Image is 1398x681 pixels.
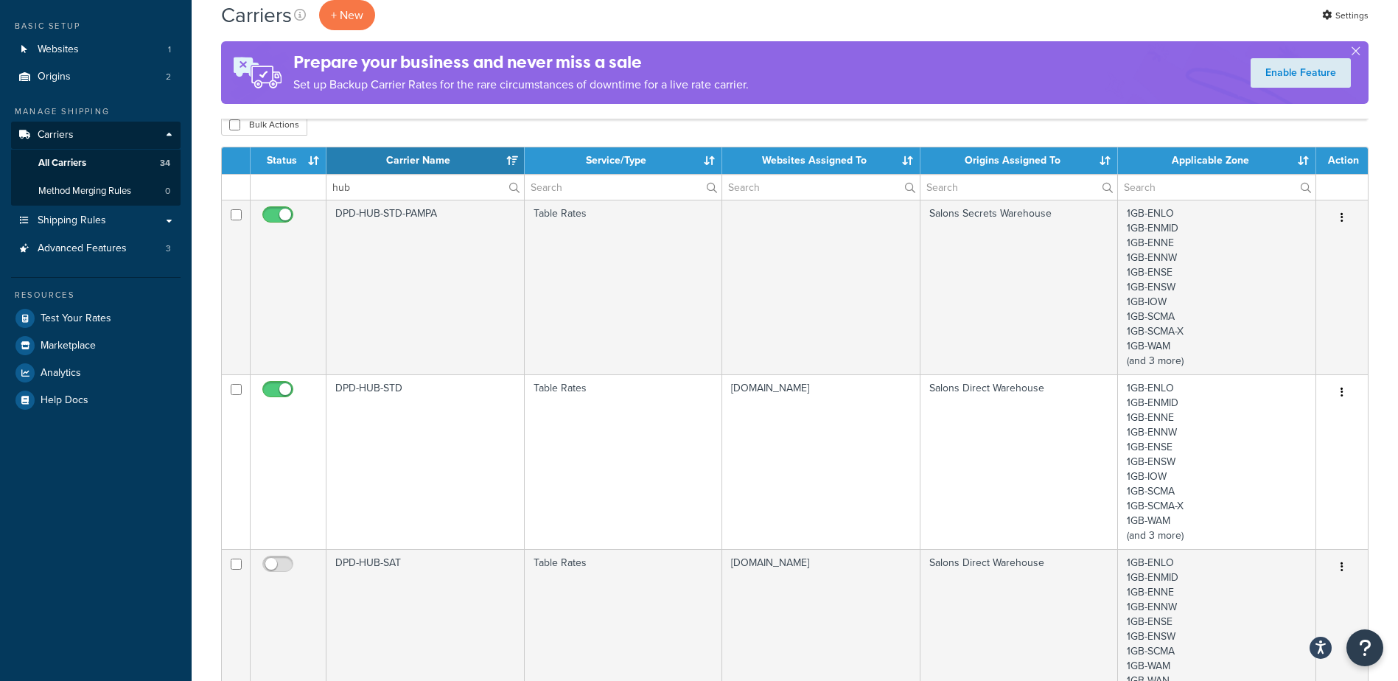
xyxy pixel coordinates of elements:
[293,50,749,74] h4: Prepare your business and never miss a sale
[11,105,181,118] div: Manage Shipping
[722,175,920,200] input: Search
[293,74,749,95] p: Set up Backup Carrier Rates for the rare circumstances of downtime for a live rate carrier.
[11,235,181,262] li: Advanced Features
[38,242,127,255] span: Advanced Features
[41,367,81,380] span: Analytics
[168,43,171,56] span: 1
[251,147,326,174] th: Status: activate to sort column ascending
[11,332,181,359] a: Marketplace
[920,147,1119,174] th: Origins Assigned To: activate to sort column ascending
[11,20,181,32] div: Basic Setup
[38,157,86,170] span: All Carriers
[11,150,181,177] a: All Carriers 34
[11,207,181,234] a: Shipping Rules
[1118,175,1315,200] input: Search
[722,374,920,549] td: [DOMAIN_NAME]
[11,235,181,262] a: Advanced Features 3
[38,71,71,83] span: Origins
[160,157,170,170] span: 34
[11,63,181,91] li: Origins
[38,43,79,56] span: Websites
[11,150,181,177] li: All Carriers
[11,122,181,206] li: Carriers
[525,200,723,374] td: Table Rates
[166,242,171,255] span: 3
[326,374,525,549] td: DPD-HUB-STD
[38,185,131,198] span: Method Merging Rules
[41,394,88,407] span: Help Docs
[38,214,106,227] span: Shipping Rules
[1346,629,1383,666] button: Open Resource Center
[11,178,181,205] li: Method Merging Rules
[166,71,171,83] span: 2
[165,185,170,198] span: 0
[1118,200,1316,374] td: 1GB-ENLO 1GB-ENMID 1GB-ENNE 1GB-ENNW 1GB-ENSE 1GB-ENSW 1GB-IOW 1GB-SCMA 1GB-SCMA-X 1GB-WAM (and 3...
[38,129,74,142] span: Carriers
[11,387,181,413] a: Help Docs
[221,1,292,29] h1: Carriers
[1251,58,1351,88] a: Enable Feature
[525,147,723,174] th: Service/Type: activate to sort column ascending
[1316,147,1368,174] th: Action
[11,63,181,91] a: Origins 2
[1118,374,1316,549] td: 1GB-ENLO 1GB-ENMID 1GB-ENNE 1GB-ENNW 1GB-ENSE 1GB-ENSW 1GB-IOW 1GB-SCMA 1GB-SCMA-X 1GB-WAM (and 3...
[11,36,181,63] li: Websites
[1118,147,1316,174] th: Applicable Zone: activate to sort column ascending
[525,374,723,549] td: Table Rates
[920,175,1118,200] input: Search
[326,200,525,374] td: DPD-HUB-STD-PAMPA
[41,312,111,325] span: Test Your Rates
[11,305,181,332] a: Test Your Rates
[1322,5,1369,26] a: Settings
[326,147,525,174] th: Carrier Name: activate to sort column ascending
[722,147,920,174] th: Websites Assigned To: activate to sort column ascending
[221,113,307,136] button: Bulk Actions
[41,340,96,352] span: Marketplace
[11,360,181,386] a: Analytics
[920,374,1119,549] td: Salons Direct Warehouse
[326,175,524,200] input: Search
[11,289,181,301] div: Resources
[525,175,722,200] input: Search
[11,36,181,63] a: Websites 1
[920,200,1119,374] td: Salons Secrets Warehouse
[11,178,181,205] a: Method Merging Rules 0
[221,41,293,104] img: ad-rules-rateshop-fe6ec290ccb7230408bd80ed9643f0289d75e0ffd9eb532fc0e269fcd187b520.png
[11,122,181,149] a: Carriers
